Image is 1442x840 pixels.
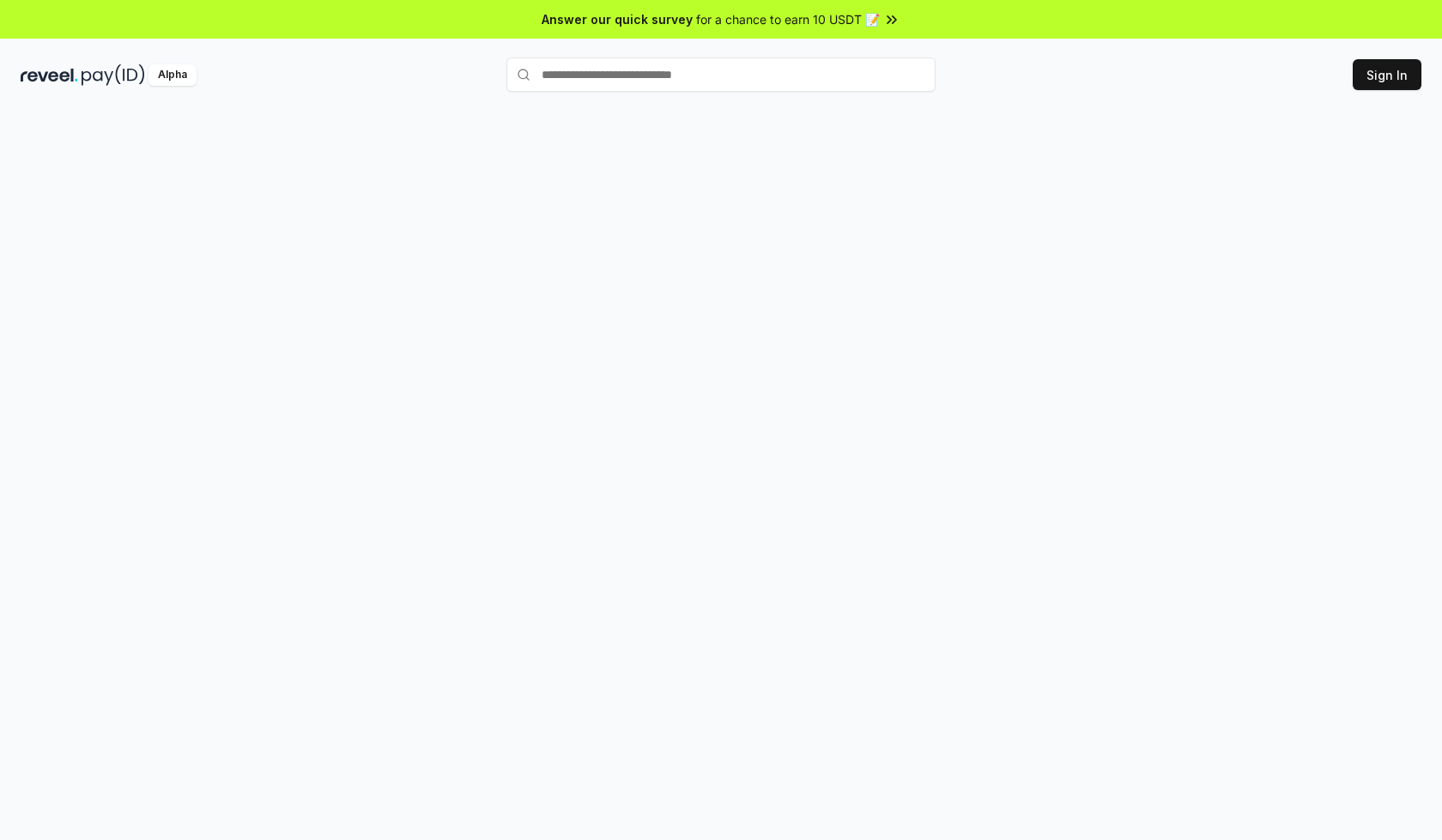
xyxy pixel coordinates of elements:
[148,64,197,86] div: Alpha
[82,64,145,86] img: pay_id
[542,10,693,28] span: Answer our quick survey
[1353,59,1421,90] button: Sign In
[696,10,880,28] span: for a chance to earn 10 USDT 📝
[21,64,78,86] img: reveel_dark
